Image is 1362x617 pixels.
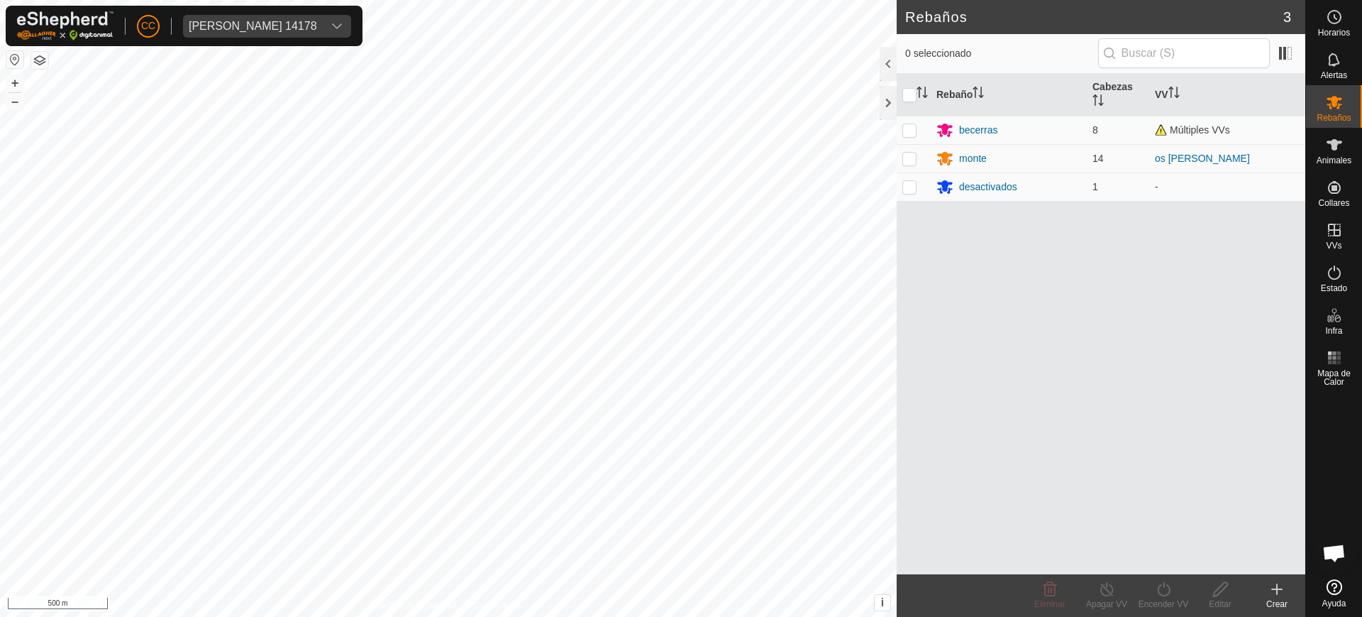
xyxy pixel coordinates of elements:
[931,74,1087,116] th: Rebaño
[1321,284,1347,293] span: Estado
[323,15,351,38] div: dropdown trigger
[1092,97,1104,108] p-sorticon: Activar para ordenar
[875,595,890,611] button: i
[141,18,155,33] span: CC
[973,89,984,100] p-sorticon: Activar para ordenar
[917,89,928,100] p-sorticon: Activar para ordenar
[1034,599,1065,609] span: Eliminar
[1192,598,1248,611] div: Editar
[959,123,997,138] div: becerras
[6,51,23,68] button: Restablecer Mapa
[1149,74,1305,116] th: VV
[6,75,23,92] button: +
[959,180,1017,195] div: desactivados
[1325,327,1342,335] span: Infra
[1098,38,1270,68] input: Buscar (S)
[183,15,323,38] span: Adelina Garcia Garcia 14178
[1326,241,1341,250] span: VVs
[1087,74,1149,116] th: Cabezas
[1317,114,1351,122] span: Rebaños
[1168,89,1180,100] p-sorticon: Activar para ordenar
[1283,6,1291,28] span: 3
[1092,124,1098,136] span: 8
[1313,532,1356,574] a: Chat abierto
[474,599,521,611] a: Contáctenos
[1322,599,1346,608] span: Ayuda
[1149,173,1305,201] td: -
[1155,153,1250,164] a: os [PERSON_NAME]
[881,596,884,608] span: i
[375,599,457,611] a: Política de Privacidad
[1078,598,1135,611] div: Apagar VV
[1318,28,1350,37] span: Horarios
[1318,199,1349,207] span: Collares
[6,93,23,110] button: –
[31,52,48,69] button: Capas del Mapa
[1306,574,1362,613] a: Ayuda
[189,21,317,32] div: [PERSON_NAME] 14178
[905,9,1283,26] h2: Rebaños
[905,46,1098,61] span: 0 seleccionado
[959,151,987,166] div: monte
[1317,156,1351,165] span: Animales
[1092,181,1098,192] span: 1
[17,11,113,40] img: Logo Gallagher
[1092,153,1104,164] span: 14
[1310,369,1358,386] span: Mapa de Calor
[1248,598,1305,611] div: Crear
[1321,71,1347,80] span: Alertas
[1155,124,1230,136] span: Múltiples VVs
[1135,598,1192,611] div: Encender VV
